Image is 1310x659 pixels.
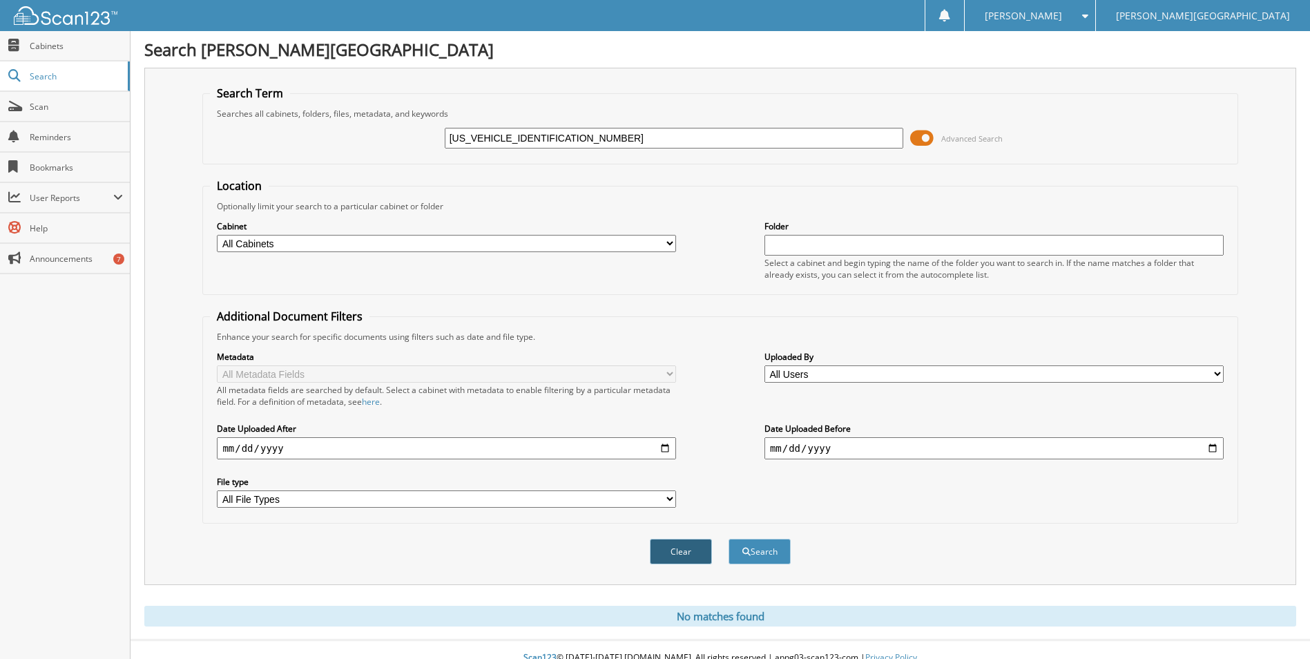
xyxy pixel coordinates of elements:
[30,40,123,52] span: Cabinets
[650,539,712,564] button: Clear
[764,437,1224,459] input: end
[30,222,123,234] span: Help
[30,131,123,143] span: Reminders
[764,257,1224,280] div: Select a cabinet and begin typing the name of the folder you want to search in. If the name match...
[764,423,1224,434] label: Date Uploaded Before
[14,6,117,25] img: scan123-logo-white.svg
[210,108,1230,120] div: Searches all cabinets, folders, files, metadata, and keywords
[210,200,1230,212] div: Optionally limit your search to a particular cabinet or folder
[217,220,676,232] label: Cabinet
[30,253,123,265] span: Announcements
[362,396,380,408] a: here
[30,101,123,113] span: Scan
[144,38,1296,61] h1: Search [PERSON_NAME][GEOGRAPHIC_DATA]
[217,476,676,488] label: File type
[113,254,124,265] div: 7
[764,351,1224,363] label: Uploaded By
[30,70,121,82] span: Search
[217,437,676,459] input: start
[217,384,676,408] div: All metadata fields are searched by default. Select a cabinet with metadata to enable filtering b...
[144,606,1296,627] div: No matches found
[941,133,1003,144] span: Advanced Search
[210,86,290,101] legend: Search Term
[764,220,1224,232] label: Folder
[210,178,269,193] legend: Location
[210,309,369,324] legend: Additional Document Filters
[217,423,676,434] label: Date Uploaded After
[217,351,676,363] label: Metadata
[729,539,791,564] button: Search
[30,162,123,173] span: Bookmarks
[210,331,1230,343] div: Enhance your search for specific documents using filters such as date and file type.
[30,192,113,204] span: User Reports
[985,12,1062,20] span: [PERSON_NAME]
[1116,12,1290,20] span: [PERSON_NAME][GEOGRAPHIC_DATA]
